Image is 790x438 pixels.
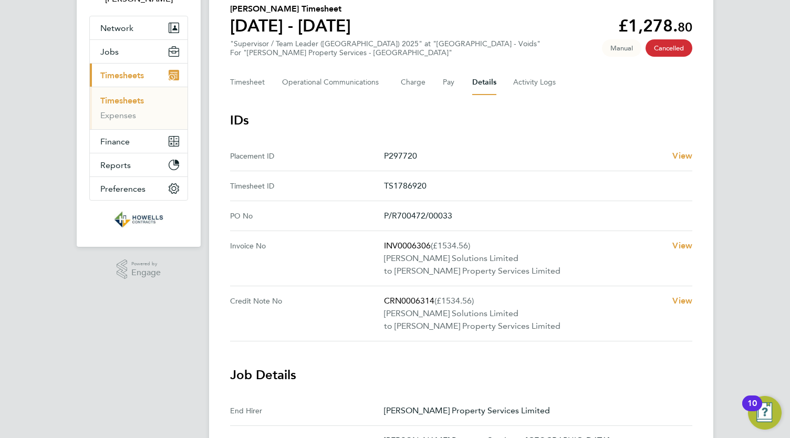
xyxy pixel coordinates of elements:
span: View [672,241,692,251]
span: View [672,151,692,161]
a: View [672,239,692,252]
div: Invoice No [230,239,384,277]
h3: Job Details [230,367,692,383]
h3: IDs [230,112,692,129]
p: to [PERSON_NAME] Property Services Limited [384,320,664,332]
div: For "[PERSON_NAME] Property Services - [GEOGRAPHIC_DATA]" [230,48,540,57]
p: CRN0006314 [384,295,664,307]
p: P297720 [384,150,664,162]
span: Reports [100,160,131,170]
div: Timesheets [90,87,188,129]
div: Credit Note No [230,295,384,332]
button: Pay [443,70,455,95]
p: [PERSON_NAME] Property Services Limited [384,404,684,417]
a: View [672,295,692,307]
img: wearehowells-logo-retina.png [114,211,163,228]
button: Activity Logs [513,70,557,95]
a: View [672,150,692,162]
div: Placement ID [230,150,384,162]
a: Powered byEngage [117,259,161,279]
span: This timesheet has been cancelled. [646,39,692,57]
span: Engage [131,268,161,277]
p: P/R700472/00033 [384,210,684,222]
p: INV0006306 [384,239,664,252]
button: Finance [90,130,188,153]
span: Timesheets [100,70,144,80]
p: [PERSON_NAME] Solutions Limited [384,307,664,320]
span: Finance [100,137,130,147]
span: 80 [678,19,692,35]
div: Timesheet ID [230,180,384,192]
button: Operational Communications [282,70,384,95]
div: PO No [230,210,384,222]
button: Reports [90,153,188,176]
p: [PERSON_NAME] Solutions Limited [384,252,664,265]
div: End Hirer [230,404,384,417]
div: 10 [747,403,757,417]
span: View [672,296,692,306]
button: Jobs [90,40,188,63]
p: to [PERSON_NAME] Property Services Limited [384,265,664,277]
p: TS1786920 [384,180,684,192]
button: Charge [401,70,426,95]
span: Preferences [100,184,145,194]
button: Details [472,70,496,95]
a: Expenses [100,110,136,120]
a: Timesheets [100,96,144,106]
span: (£1534.56) [431,241,470,251]
span: Jobs [100,47,119,57]
h2: [PERSON_NAME] Timesheet [230,3,351,15]
button: Network [90,16,188,39]
button: Preferences [90,177,188,200]
a: Go to home page [89,211,188,228]
span: This timesheet was manually created. [602,39,641,57]
app-decimal: £1,278. [618,16,692,36]
button: Timesheets [90,64,188,87]
h1: [DATE] - [DATE] [230,15,351,36]
button: Open Resource Center, 10 new notifications [748,396,782,430]
button: Timesheet [230,70,265,95]
span: Network [100,23,133,33]
div: "Supervisor / Team Leader ([GEOGRAPHIC_DATA]) 2025" at "[GEOGRAPHIC_DATA] - Voids" [230,39,540,57]
span: Powered by [131,259,161,268]
span: (£1534.56) [434,296,474,306]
